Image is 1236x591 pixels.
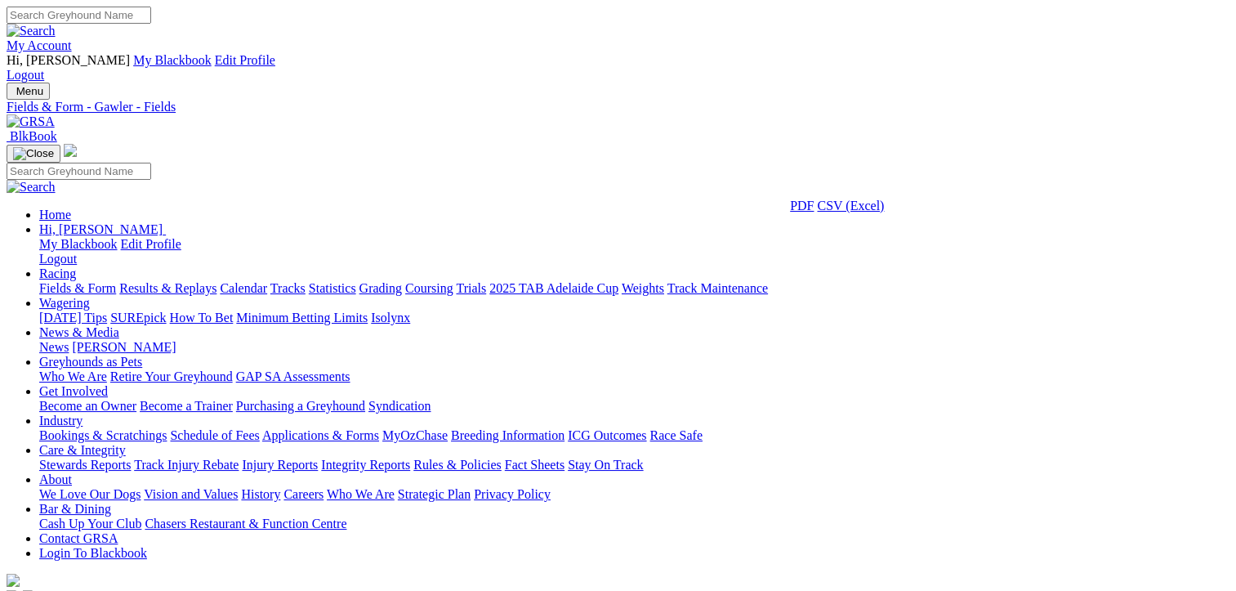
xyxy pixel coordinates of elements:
[140,399,233,413] a: Become a Trainer
[667,281,768,295] a: Track Maintenance
[39,369,107,383] a: Who We Are
[39,546,147,560] a: Login To Blackbook
[359,281,402,295] a: Grading
[568,458,643,472] a: Stay On Track
[133,53,212,67] a: My Blackbook
[110,311,166,325] a: SUREpick
[39,222,163,236] span: Hi, [PERSON_NAME]
[39,311,107,325] a: [DATE] Tips
[398,487,471,501] a: Strategic Plan
[39,252,77,266] a: Logout
[790,199,884,213] div: Download
[790,199,814,213] a: PDF
[39,458,131,472] a: Stewards Reports
[170,428,259,442] a: Schedule of Fees
[413,458,502,472] a: Rules & Policies
[39,281,1229,296] div: Racing
[145,517,346,531] a: Chasers Restaurant & Function Centre
[321,458,410,472] a: Integrity Reports
[39,222,166,236] a: Hi, [PERSON_NAME]
[7,53,130,67] span: Hi, [PERSON_NAME]
[456,281,486,295] a: Trials
[39,340,69,354] a: News
[39,458,1229,472] div: Care & Integrity
[64,144,77,157] img: logo-grsa-white.png
[39,502,111,516] a: Bar & Dining
[39,208,71,222] a: Home
[7,68,44,82] a: Logout
[327,487,395,501] a: Who We Are
[39,281,116,295] a: Fields & Form
[119,281,216,295] a: Results & Replays
[39,311,1229,325] div: Wagering
[451,428,564,442] a: Breeding Information
[110,369,233,383] a: Retire Your Greyhound
[39,487,141,501] a: We Love Our Dogs
[489,281,618,295] a: 2025 TAB Adelaide Cup
[39,369,1229,384] div: Greyhounds as Pets
[220,281,267,295] a: Calendar
[505,458,564,472] a: Fact Sheets
[39,266,76,280] a: Racing
[7,7,151,24] input: Search
[7,83,50,100] button: Toggle navigation
[622,281,664,295] a: Weights
[144,487,238,501] a: Vision and Values
[13,147,54,160] img: Close
[170,311,234,325] a: How To Bet
[270,281,306,295] a: Tracks
[371,311,410,325] a: Isolynx
[39,355,142,369] a: Greyhounds as Pets
[7,129,57,143] a: BlkBook
[236,369,350,383] a: GAP SA Assessments
[39,517,1229,531] div: Bar & Dining
[39,340,1229,355] div: News & Media
[382,428,448,442] a: MyOzChase
[39,443,126,457] a: Care & Integrity
[39,472,72,486] a: About
[7,114,55,129] img: GRSA
[368,399,431,413] a: Syndication
[7,145,60,163] button: Toggle navigation
[309,281,356,295] a: Statistics
[649,428,702,442] a: Race Safe
[39,325,119,339] a: News & Media
[241,487,280,501] a: History
[39,296,90,310] a: Wagering
[568,428,646,442] a: ICG Outcomes
[7,574,20,587] img: logo-grsa-white.png
[39,487,1229,502] div: About
[39,517,141,531] a: Cash Up Your Club
[39,237,1229,266] div: Hi, [PERSON_NAME]
[7,53,1229,83] div: My Account
[7,163,151,180] input: Search
[39,414,83,428] a: Industry
[16,85,43,97] span: Menu
[39,399,136,413] a: Become an Owner
[283,487,324,501] a: Careers
[236,399,365,413] a: Purchasing a Greyhound
[134,458,239,472] a: Track Injury Rebate
[236,311,368,325] a: Minimum Betting Limits
[817,199,884,213] a: CSV (Excel)
[10,129,57,143] span: BlkBook
[39,237,118,251] a: My Blackbook
[7,100,1229,114] a: Fields & Form - Gawler - Fields
[39,384,108,398] a: Get Involved
[39,428,167,442] a: Bookings & Scratchings
[242,458,318,472] a: Injury Reports
[7,180,56,195] img: Search
[39,428,1229,443] div: Industry
[39,531,118,545] a: Contact GRSA
[262,428,379,442] a: Applications & Forms
[7,38,72,52] a: My Account
[121,237,181,251] a: Edit Profile
[405,281,453,295] a: Coursing
[39,399,1229,414] div: Get Involved
[474,487,551,501] a: Privacy Policy
[72,340,176,354] a: [PERSON_NAME]
[7,24,56,38] img: Search
[215,53,275,67] a: Edit Profile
